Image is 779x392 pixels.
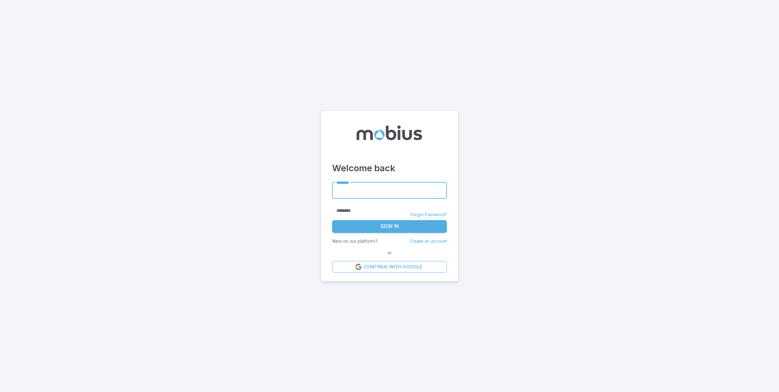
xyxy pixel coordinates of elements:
[332,162,447,175] h3: Welcome back
[411,212,447,218] a: Forgot Password?
[332,220,447,233] button: Sign In
[332,261,447,273] a: Continue with Google
[410,238,447,244] a: Create an account
[332,238,378,245] p: New on our platform?
[386,249,393,256] span: or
